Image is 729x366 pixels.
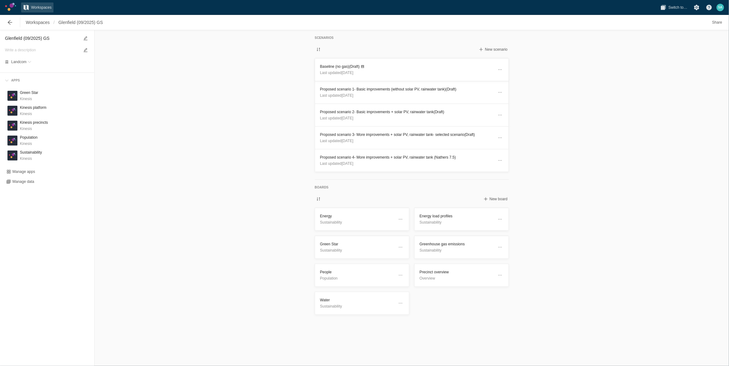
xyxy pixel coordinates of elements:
div: Apps [9,78,20,83]
div: K [7,151,17,160]
textarea: Glenfield (09/2025) GS [5,35,79,42]
div: K [7,136,17,146]
a: Glenfield (09/2025) GS [57,17,105,27]
span: Workspaces [26,19,50,25]
span: New board [490,197,508,202]
span: Share [712,19,722,25]
span: Switch to… [668,4,687,11]
h3: People [320,269,394,275]
h3: Sustainability [20,149,42,155]
h3: Proposed scenario 2- Basic improvements + solar PV, rainwater tank (Draft) [320,109,494,115]
div: K [7,121,17,131]
div: K [7,106,17,116]
span: Last updated [DATE] [320,116,353,120]
h3: Kinesis precincts [20,119,48,126]
p: Kinesis [20,111,46,117]
p: Sustainability [420,219,494,225]
a: Greenhouse gas emissionsSustainability [414,236,509,259]
span: Last updated [DATE] [320,139,353,143]
button: New scenario [477,46,509,53]
h3: Proposed scenario 4- More improvements + solar PV, rainwater tank (Nathers 7.5) [320,154,494,160]
span: Landcom [11,60,26,64]
h3: Proposed scenario 1- Basic improvements (without solar PV, rainwater tank) (Draft) [320,86,494,92]
h3: Proposed scenario 3- More improvements + solar PV, rainwater tank- selected scenario (Draft) [320,132,494,138]
p: Sustainability [320,219,394,225]
span: New scenario [485,47,508,52]
h3: Green Star [320,241,394,247]
h3: Population [20,134,38,141]
h5: Boards [315,185,509,190]
p: Overview [420,275,494,281]
button: Switch to… [658,2,689,12]
a: Proposed scenario 4- More improvements + solar PV, rainwater tank (Nathers 7.5)Last updated[DATE] [315,149,509,172]
p: Kinesis [20,141,38,147]
p: Sustainability [420,247,494,253]
div: KKinesis logoSustainabilityKinesis [5,148,89,163]
span: Last updated [DATE] [320,93,353,98]
h3: Energy [320,213,394,219]
nav: Breadcrumb [24,17,105,27]
h3: Green Star [20,90,38,96]
a: Proposed scenario 1- Basic improvements (without solar PV, rainwater tank)(Draft)Last updated[DATE] [315,81,509,104]
p: Kinesis [20,155,42,162]
a: EnergySustainability [315,208,409,231]
div: KKinesis logoGreen StarKinesis [5,88,89,103]
a: WaterSustainability [315,292,409,315]
span: Last updated [DATE] [320,161,353,166]
button: Manage apps [5,168,36,175]
a: Proposed scenario 2- Basic improvements + solar PV, rainwater tank(Draft)Last updated[DATE] [315,104,509,127]
button: Landcom [11,59,31,65]
div: K [7,91,17,101]
a: Baseline (no gas)(Draft)Last updated[DATE] [315,58,509,81]
div: SA [717,4,724,11]
a: Workspaces [21,2,53,12]
a: PeoplePopulation [315,264,409,287]
h3: Precinct overview [420,269,494,275]
a: Green StarSustainability [315,236,409,259]
h3: Energy load profiles [420,213,494,219]
h3: Greenhouse gas emissions [420,241,494,247]
p: Kinesis [20,96,38,102]
a: Workspaces [24,17,52,27]
div: Apps [2,75,92,86]
p: Sustainability [320,303,394,309]
h5: Scenarios [315,35,509,41]
span: Glenfield (09/2025) GS [58,19,103,25]
span: Manage data [12,179,34,184]
p: Kinesis [20,126,48,132]
div: KKinesis logoKinesis precinctsKinesis [5,118,89,133]
p: Sustainability [320,247,394,253]
button: New board [482,195,509,203]
button: Share [710,17,724,27]
div: KKinesis logoKinesis platformKinesis [5,103,89,118]
h3: Kinesis platform [20,104,46,111]
span: / [52,17,57,27]
span: Last updated [DATE] [320,71,353,75]
div: Manage apps [12,169,35,174]
span: Workspaces [31,4,52,11]
button: Manage data [5,178,35,185]
a: Precinct overviewOverview [414,264,509,287]
p: Population [320,275,394,281]
a: Proposed scenario 3- More improvements + solar PV, rainwater tank- selected scenario(Draft)Last u... [315,126,509,149]
a: Energy load profilesSustainability [414,208,509,231]
h3: Water [320,297,394,303]
h3: Baseline (no gas) (Draft) [320,63,494,70]
div: KKinesis logoPopulationKinesis [5,133,89,148]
